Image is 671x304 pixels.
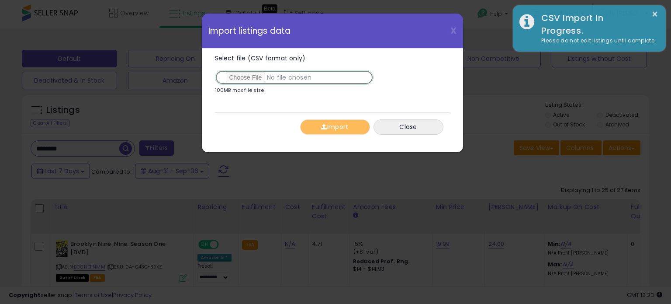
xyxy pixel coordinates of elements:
span: Import listings data [208,27,291,35]
div: Please do not edit listings until complete. [535,37,659,45]
div: CSV Import In Progress. [535,12,659,37]
button: × [651,9,658,20]
button: Import [300,119,370,135]
p: 100MB max file size [215,88,264,93]
span: Select file (CSV format only) [215,54,306,63]
button: Close [374,119,443,135]
span: X [450,24,457,37]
